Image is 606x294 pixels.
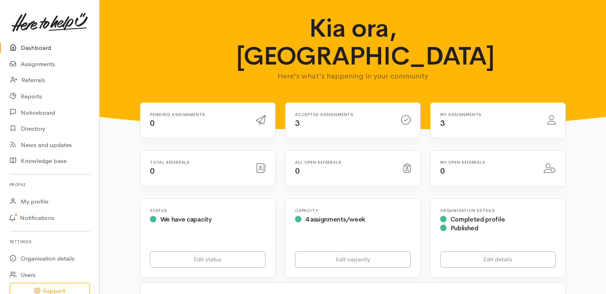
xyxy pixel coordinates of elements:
[440,166,445,176] span: 0
[150,118,155,128] span: 0
[236,71,470,82] p: Here's what's happening in your community
[150,208,266,213] h6: Status
[150,112,246,117] h6: Pending assignments
[295,251,411,268] a: Edit capacity
[10,236,90,247] h6: Settings
[10,179,90,190] h6: Profile
[295,112,392,117] h6: Accepted assignments
[150,166,155,176] span: 0
[295,118,300,128] span: 3
[150,160,246,165] h6: Total referrals
[440,160,534,165] h6: My open referrals
[305,215,365,223] span: 4 assignments/week
[440,208,556,213] h6: Organisation Details
[295,166,300,176] span: 0
[451,215,505,223] span: Completed profile
[236,14,470,71] h1: Kia ora, [GEOGRAPHIC_DATA]
[440,118,445,128] span: 3
[295,160,394,165] h6: All open referrals
[150,251,266,268] a: Edit status
[451,224,478,232] span: Published
[295,208,411,213] h6: Capacity
[440,251,556,268] a: Edit details
[160,215,212,223] span: We have capacity
[440,112,538,117] h6: My assignments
